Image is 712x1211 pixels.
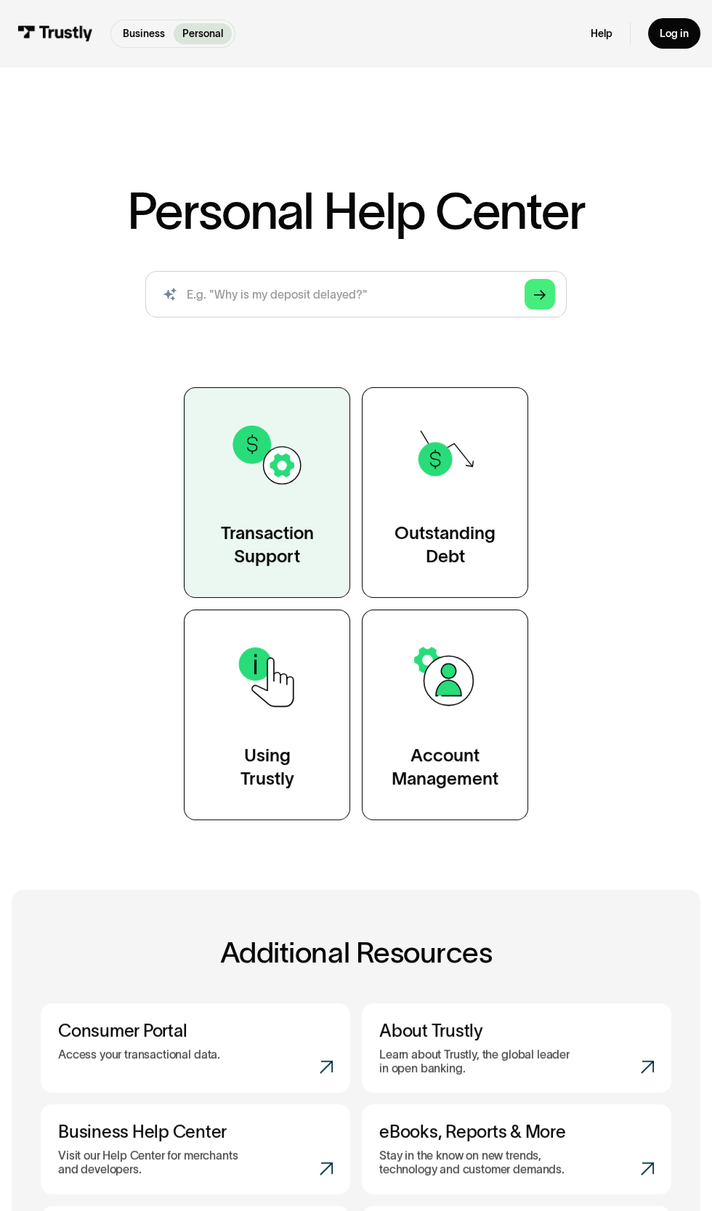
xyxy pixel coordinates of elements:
[660,27,689,40] div: Log in
[362,609,528,820] a: AccountManagement
[58,1122,333,1143] h3: Business Help Center
[362,387,528,598] a: OutstandingDebt
[174,23,232,44] a: Personal
[362,1104,671,1194] a: eBooks, Reports & MoreStay in the know on new trends, technology and customer demands.
[182,26,223,41] p: Personal
[184,609,350,820] a: UsingTrustly
[145,271,567,317] input: search
[362,1003,671,1093] a: About TrustlyLearn about Trustly, the global leader in open banking.
[184,387,350,598] a: TransactionSupport
[379,1122,654,1143] h3: eBooks, Reports & More
[379,1149,575,1176] p: Stay in the know on new trends, technology and customer demands.
[58,1048,220,1061] p: Access your transactional data.
[17,25,93,41] img: Trustly Logo
[58,1149,254,1176] p: Visit our Help Center for merchants and developers.
[15,1188,87,1206] aside: Language selected: English (United States)
[41,936,671,968] h2: Additional Resources
[41,1104,350,1194] a: Business Help CenterVisit our Help Center for merchants and developers.
[29,1188,87,1206] ul: Language list
[395,522,495,568] div: Outstanding Debt
[41,1003,350,1093] a: Consumer PortalAccess your transactional data.
[145,271,567,317] form: Search
[114,23,174,44] a: Business
[127,185,585,236] h1: Personal Help Center
[379,1048,575,1075] p: Learn about Trustly, the global leader in open banking.
[648,18,700,49] a: Log in
[123,26,165,41] p: Business
[240,744,294,790] div: Using Trustly
[591,27,612,40] a: Help
[392,744,498,790] div: Account Management
[58,1021,333,1042] h3: Consumer Portal
[379,1021,654,1042] h3: About Trustly
[221,522,314,568] div: Transaction Support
